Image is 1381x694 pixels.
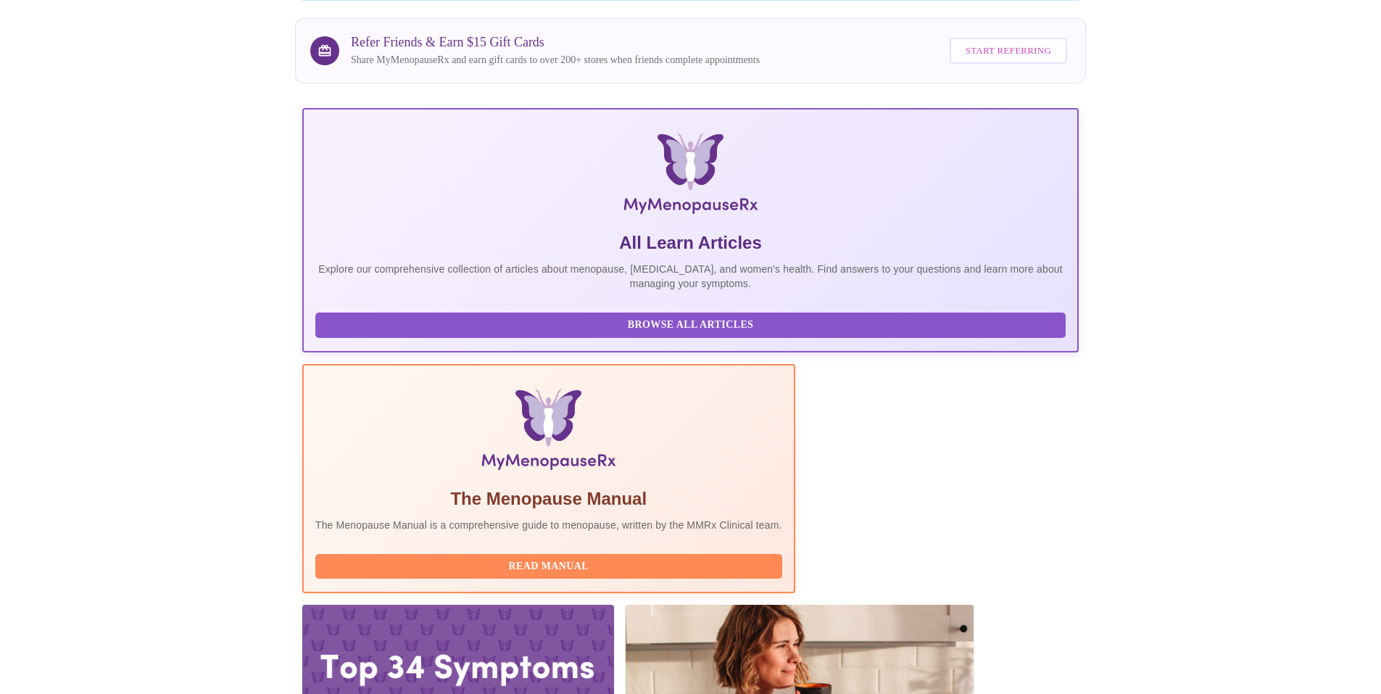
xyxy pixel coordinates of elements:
[351,53,760,67] p: Share MyMenopauseRx and earn gift cards to over 200+ stores when friends complete appointments
[315,262,1066,291] p: Explore our comprehensive collection of articles about menopause, [MEDICAL_DATA], and women's hea...
[330,558,768,576] span: Read Manual
[946,30,1071,72] a: Start Referring
[966,43,1051,59] span: Start Referring
[315,231,1066,255] h5: All Learn Articles
[315,313,1066,338] button: Browse All Articles
[315,487,782,511] h5: The Menopause Manual
[351,35,760,50] h3: Refer Friends & Earn $15 Gift Cards
[389,389,708,476] img: Menopause Manual
[330,316,1051,334] span: Browse All Articles
[950,38,1067,65] button: Start Referring
[432,133,949,220] img: MyMenopauseRx Logo
[315,554,782,579] button: Read Manual
[315,559,786,571] a: Read Manual
[315,518,782,532] p: The Menopause Manual is a comprehensive guide to menopause, written by the MMRx Clinical team.
[315,318,1069,330] a: Browse All Articles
